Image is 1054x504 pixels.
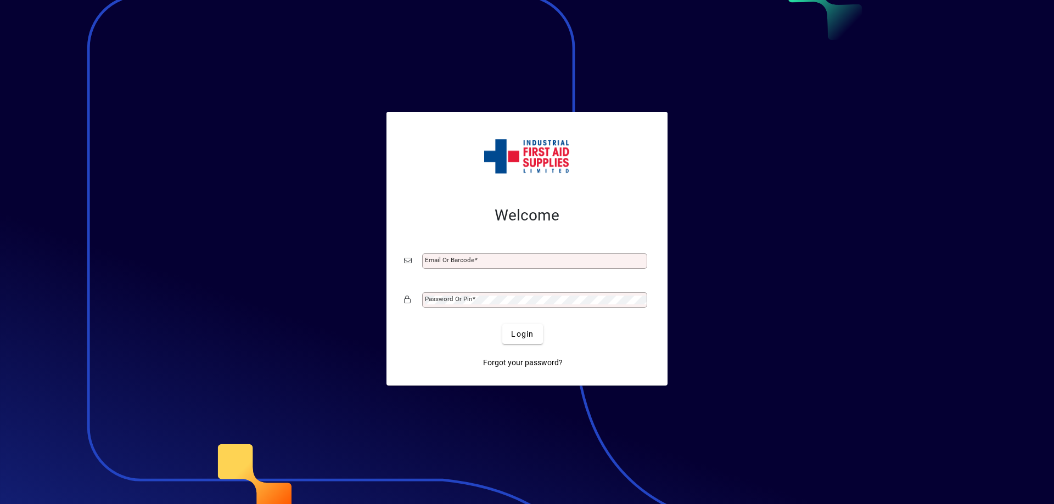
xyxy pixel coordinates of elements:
mat-label: Password or Pin [425,295,472,303]
button: Login [502,324,542,344]
span: Login [511,329,534,340]
span: Forgot your password? [483,357,563,369]
a: Forgot your password? [479,353,567,372]
h2: Welcome [404,206,650,225]
mat-label: Email or Barcode [425,256,474,264]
